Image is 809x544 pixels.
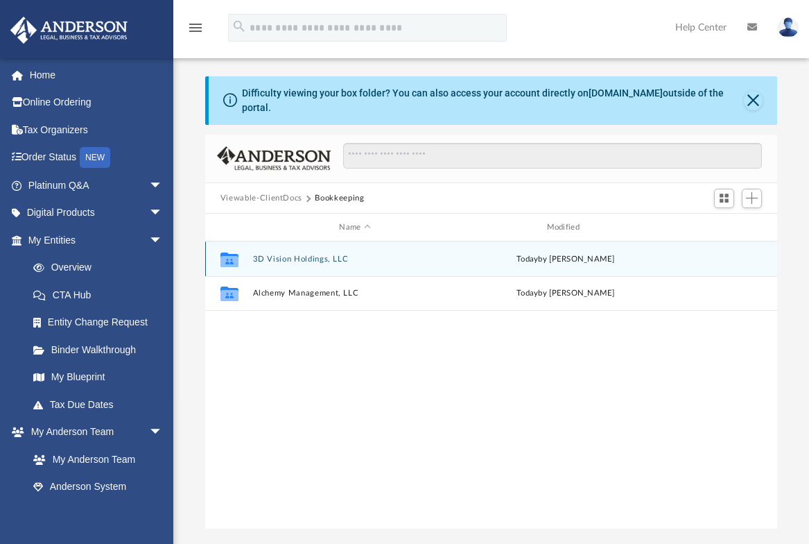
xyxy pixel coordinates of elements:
[211,221,246,234] div: id
[10,61,184,89] a: Home
[19,254,184,282] a: Overview
[343,143,763,169] input: Search files and folders
[80,147,110,168] div: NEW
[149,199,177,228] span: arrow_drop_down
[19,364,177,391] a: My Blueprint
[10,144,184,172] a: Order StatusNEW
[10,226,184,254] a: My Entitiesarrow_drop_down
[589,87,663,99] a: [DOMAIN_NAME]
[742,189,763,208] button: Add
[252,221,457,234] div: Name
[220,192,302,205] button: Viewable-ClientDocs
[19,281,184,309] a: CTA Hub
[315,192,364,205] button: Bookkeeping
[516,289,538,297] span: today
[187,26,204,36] a: menu
[10,418,177,446] a: My Anderson Teamarrow_drop_down
[19,473,177,501] a: Anderson System
[516,255,538,263] span: today
[149,418,177,447] span: arrow_drop_down
[19,445,170,473] a: My Anderson Team
[714,189,735,208] button: Switch to Grid View
[463,253,668,266] div: by [PERSON_NAME]
[6,17,132,44] img: Anderson Advisors Platinum Portal
[463,287,668,300] div: by [PERSON_NAME]
[19,309,184,337] a: Entity Change Request
[674,221,771,234] div: id
[252,255,457,264] button: 3D Vision Holdings, LLC
[19,391,184,418] a: Tax Due Dates
[187,19,204,36] i: menu
[149,171,177,200] span: arrow_drop_down
[19,336,184,364] a: Binder Walkthrough
[744,91,763,110] button: Close
[463,221,668,234] div: Modified
[10,199,184,227] a: Digital Productsarrow_drop_down
[778,17,799,37] img: User Pic
[149,226,177,255] span: arrow_drop_down
[10,89,184,117] a: Online Ordering
[10,171,184,199] a: Platinum Q&Aarrow_drop_down
[242,86,743,115] div: Difficulty viewing your box folder? You can also access your account directly on outside of the p...
[205,241,777,529] div: grid
[252,289,457,298] button: Alchemy Management, LLC
[10,116,184,144] a: Tax Organizers
[232,19,247,34] i: search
